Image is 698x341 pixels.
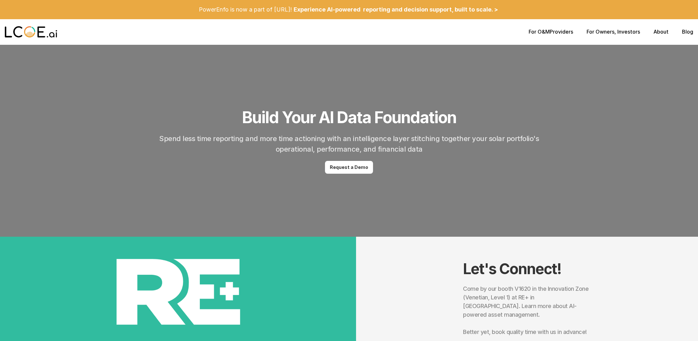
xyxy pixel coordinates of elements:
h1: Let's Connect! [463,260,591,278]
a: Experience AI-powered reporting and decision support, built to scale. > [292,2,499,17]
p: Request a Demo [330,165,368,170]
h2: Come by our booth V1620 in the Innovation Zone (Venetian, Level 1) at RE+ in [GEOGRAPHIC_DATA]. L... [463,284,591,336]
p: Experience AI-powered reporting and decision support, built to scale. > [294,6,498,13]
a: For O&M [529,28,550,35]
p: Providers [529,29,573,35]
p: PowerEnfo is now a part of [URL]! [199,6,292,13]
h1: Build Your AI Data Foundation [242,108,456,127]
h2: Spend less time reporting and more time actioning with an intelligence layer stitching together y... [151,133,547,155]
p: , Investors [587,29,640,35]
a: Request a Demo [325,161,373,174]
a: About [653,28,669,35]
a: Blog [682,28,693,35]
a: For Owners [587,28,614,35]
